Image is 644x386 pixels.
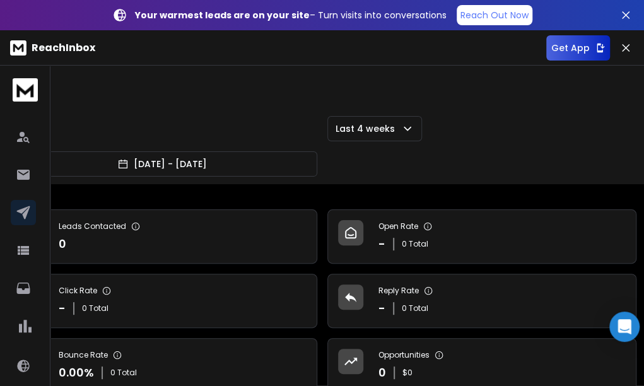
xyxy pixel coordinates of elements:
[59,235,66,253] p: 0
[460,9,529,21] p: Reach Out Now
[135,9,310,21] strong: Your warmest leads are on your site
[378,221,418,231] p: Open Rate
[378,350,430,360] p: Opportunities
[8,151,317,177] button: [DATE] - [DATE]
[378,286,419,296] p: Reply Rate
[8,209,317,264] a: Leads Contacted0
[457,5,532,25] a: Reach Out Now
[135,9,447,21] p: – Turn visits into conversations
[327,209,637,264] a: Open Rate-0 Total
[378,235,385,253] p: -
[59,364,94,382] p: 0.00 %
[327,274,637,328] a: Reply Rate-0 Total
[32,40,95,56] p: ReachInbox
[402,368,413,378] p: $ 0
[546,35,610,61] button: Get App
[59,221,126,231] p: Leads Contacted
[402,303,428,313] p: 0 Total
[59,350,108,360] p: Bounce Rate
[59,286,97,296] p: Click Rate
[13,78,38,102] img: logo
[110,368,137,378] p: 0 Total
[402,239,428,249] p: 0 Total
[609,312,640,342] div: Open Intercom Messenger
[378,300,385,317] p: -
[8,274,317,328] a: Click Rate-0 Total
[378,364,386,382] p: 0
[59,300,66,317] p: -
[336,122,400,135] p: Last 4 weeks
[82,303,108,313] p: 0 Total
